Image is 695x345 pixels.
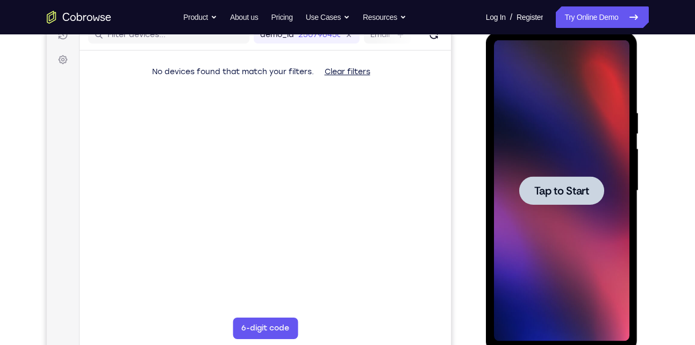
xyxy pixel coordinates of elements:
a: Pricing [271,6,292,28]
input: Filter devices... [61,35,196,46]
a: Go to the home page [47,11,111,24]
label: demo_id [213,35,247,46]
button: Product [183,6,217,28]
a: Log In [486,6,506,28]
label: Email [324,35,343,46]
a: Register [517,6,543,28]
a: About us [230,6,258,28]
span: Tap to Start [48,153,103,164]
button: Refresh [378,32,396,49]
button: Use Cases [306,6,350,28]
button: Clear filters [269,67,332,89]
span: / [510,11,512,24]
button: 6-digit code [186,324,251,345]
button: Resources [363,6,406,28]
button: Tap to Start [33,144,118,172]
span: No devices found that match your filters. [105,73,267,82]
a: Try Online Demo [556,6,648,28]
